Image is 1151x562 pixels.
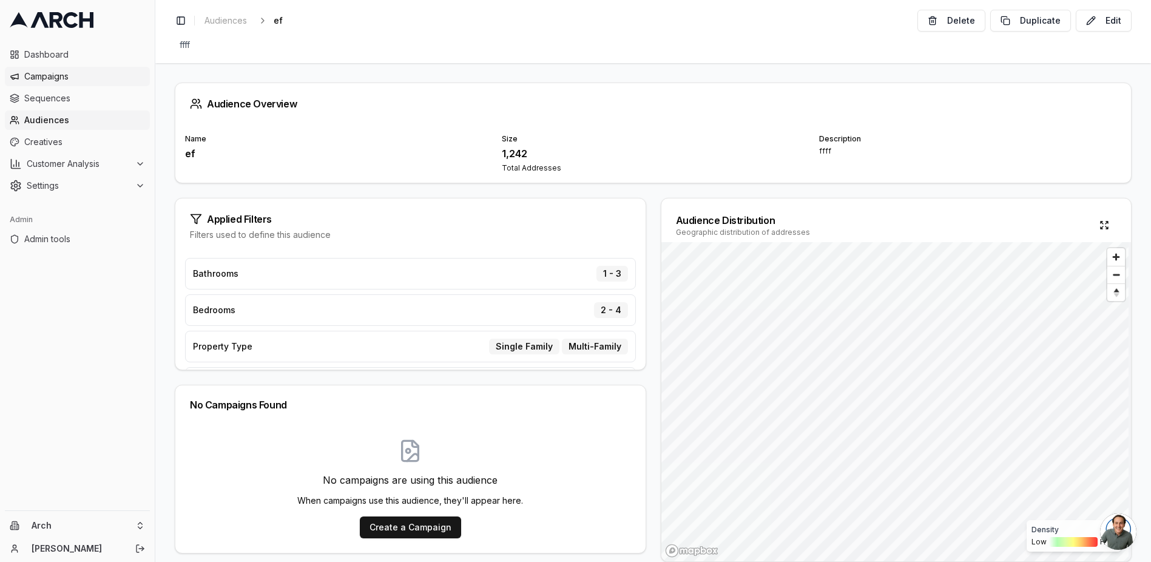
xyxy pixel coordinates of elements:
[193,340,252,353] span: Property Type
[5,516,150,535] button: Arch
[1105,285,1126,300] span: Reset bearing to north
[24,136,145,148] span: Creatives
[5,89,150,108] a: Sequences
[990,10,1071,32] button: Duplicate
[204,15,247,27] span: Audiences
[661,242,1129,561] canvas: Map
[676,228,810,237] div: Geographic distribution of addresses
[24,92,145,104] span: Sequences
[502,163,804,173] div: Total Addresses
[5,210,150,229] div: Admin
[562,339,628,354] div: Multi-Family
[596,266,628,282] div: 1 - 3
[185,146,487,161] div: ef
[502,146,804,161] div: 1,242
[5,45,150,64] a: Dashboard
[489,339,559,354] div: Single Family
[1076,10,1132,32] button: Edit
[819,146,1121,156] div: ffff
[1100,513,1136,550] a: Open chat
[24,114,145,126] span: Audiences
[5,132,150,152] a: Creatives
[665,544,718,558] a: Mapbox homepage
[190,229,631,241] div: Filters used to define this audience
[193,304,235,316] span: Bedrooms
[5,154,150,174] button: Customer Analysis
[24,70,145,83] span: Campaigns
[360,516,461,538] button: Create a Campaign
[297,473,523,487] p: No campaigns are using this audience
[190,400,631,410] div: No Campaigns Found
[27,180,130,192] span: Settings
[5,110,150,130] a: Audiences
[5,176,150,195] button: Settings
[193,268,238,280] span: Bathrooms
[917,10,985,32] button: Delete
[132,540,149,557] button: Log out
[1107,266,1125,283] button: Zoom out
[27,158,130,170] span: Customer Analysis
[1107,248,1125,266] button: Zoom in
[32,520,130,531] span: Arch
[175,36,195,53] span: ffff
[32,543,122,555] a: [PERSON_NAME]
[185,134,487,144] div: Name
[1031,525,1116,535] div: Density
[190,213,631,225] div: Applied Filters
[676,213,810,228] div: Audience Distribution
[190,98,1116,110] div: Audience Overview
[24,49,145,61] span: Dashboard
[274,15,283,27] span: ef
[5,67,150,86] a: Campaigns
[1107,283,1125,301] button: Reset bearing to north
[200,12,252,29] a: Audiences
[1031,537,1047,547] span: Low
[502,134,804,144] div: Size
[819,134,1121,144] div: Description
[200,12,302,29] nav: breadcrumb
[594,302,628,318] div: 2 - 4
[24,233,145,245] span: Admin tools
[5,229,150,249] a: Admin tools
[297,495,523,507] p: When campaigns use this audience, they'll appear here.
